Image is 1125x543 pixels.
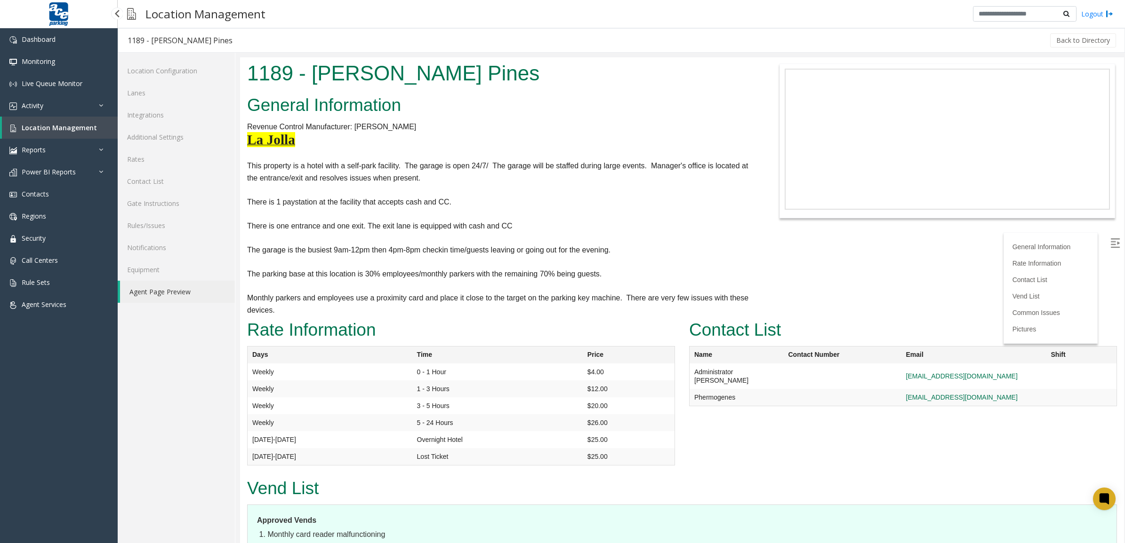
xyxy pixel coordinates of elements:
td: $25.00 [343,391,435,408]
img: 'icon' [9,147,17,154]
dt: Approved Vends [17,457,867,469]
h2: Contact List [449,260,877,285]
th: Days [8,289,172,306]
a: Vend List [772,235,800,243]
a: Gate Instructions [118,192,235,214]
a: Integrations [118,104,235,126]
p: There is one entrance and one exit. The exit lane is equipped with cash and CC [7,163,508,175]
img: 'icon' [9,235,17,243]
img: 'icon' [9,36,17,44]
img: logout [1106,9,1113,19]
a: [EMAIL_ADDRESS][DOMAIN_NAME] [666,315,778,323]
span: Activity [22,101,43,110]
span: Rule Sets [22,278,50,287]
p: Monthly parkers and employees use a proximity card and place it close to the target on the parkin... [7,235,508,259]
img: 'icon' [9,279,17,287]
td: $12.00 [343,323,435,340]
img: 'icon' [9,191,17,198]
td: $20.00 [343,340,435,357]
h2: Vend List [7,419,877,443]
a: Contact List [118,170,235,192]
img: 'icon' [9,125,17,132]
h1: 1189 - [PERSON_NAME] Pines [7,1,508,31]
span: Contacts [22,189,49,198]
span: Live Queue Monitor [22,79,82,88]
li: Gate is malfunctioning [27,483,867,496]
th: Email [661,289,806,306]
span: Location Management [22,123,97,132]
td: Weekly [8,340,172,357]
td: Weekly [8,357,172,374]
img: 'icon' [9,213,17,220]
td: [DATE]-[DATE] [8,391,172,408]
td: 1 - 3 Hours [172,323,343,340]
a: [EMAIL_ADDRESS][DOMAIN_NAME] [666,336,778,344]
p: The parking base at this location is 30% employees/monthly parkers with the remaining 70% being g... [7,211,508,223]
a: Notifications [118,236,235,259]
a: Equipment [118,259,235,281]
a: Lanes [118,82,235,104]
a: Rates [118,148,235,170]
p: The garage is the busiest 9am-12pm then 4pm-8pm checkin time/guests leaving or going out for the ... [7,187,508,199]
span: Agent Services [22,300,66,309]
th: Time [172,289,343,306]
span: Monitoring [22,57,55,66]
td: 3 - 5 Hours [172,340,343,357]
img: 'icon' [9,257,17,265]
td: Phermogenes [450,331,544,349]
a: Additional Settings [118,126,235,148]
span: Reports [22,145,46,154]
td: Administrator [PERSON_NAME] [450,306,544,331]
img: pageIcon [127,2,136,25]
a: Location Configuration [118,60,235,82]
td: Overnight Hotel [172,374,343,391]
td: [DATE]-[DATE] [8,374,172,391]
td: Weekly [8,306,172,323]
span: Revenue Control Manufacturer: [PERSON_NAME] [7,65,176,73]
td: Lost Ticket [172,391,343,408]
a: Common Issues [772,252,820,259]
div: 1189 - [PERSON_NAME] Pines [128,34,233,47]
span: Regions [22,212,46,220]
td: $4.00 [343,306,435,323]
th: Price [343,289,435,306]
span: Security [22,234,46,243]
button: Back to Directory [1050,33,1116,47]
th: Name [450,289,544,306]
img: 'icon' [9,102,17,110]
td: Weekly [8,323,172,340]
td: 5 - 24 Hours [172,357,343,374]
td: 0 - 1 Hour [172,306,343,323]
li: Monthly card reader malfunctioning [27,471,867,483]
a: Rules/Issues [118,214,235,236]
a: General Information [772,186,831,193]
span: La Jolla [7,75,55,90]
span: Call Centers [22,256,58,265]
a: Logout [1081,9,1113,19]
h3: Location Management [141,2,270,25]
a: Contact List [772,219,807,226]
th: Contact Number [544,289,661,306]
h2: General Information [7,36,508,60]
a: Location Management [2,117,118,139]
span: Power BI Reports [22,167,76,176]
a: Rate Information [772,202,821,210]
img: 'icon' [9,169,17,176]
img: 'icon' [9,58,17,66]
td: $25.00 [343,374,435,391]
th: Shift [806,289,877,306]
img: Open/Close Sidebar Menu [870,181,880,190]
p: This property is a hotel with a self-park facility. The garage is open 24/7/ The garage will be s... [7,102,508,126]
h2: Rate Information [7,260,435,285]
a: Agent Page Preview [120,281,235,303]
a: Pictures [772,268,796,275]
img: 'icon' [9,80,17,88]
img: 'icon' [9,301,17,309]
p: There is 1 paystation at the facility that accepts cash and CC. [7,139,508,151]
span: Dashboard [22,35,56,44]
td: $26.00 [343,357,435,374]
